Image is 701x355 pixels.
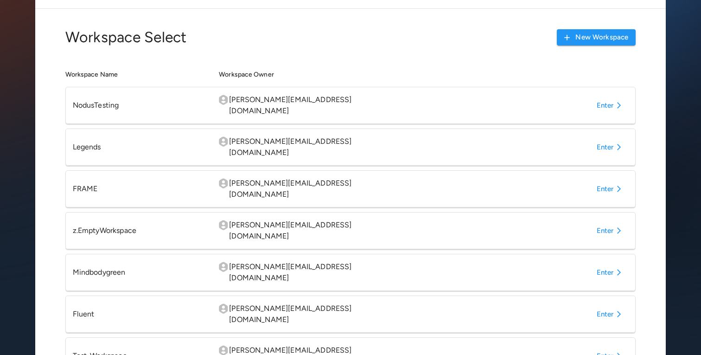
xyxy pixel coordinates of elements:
[73,267,212,278] p: Mindbodygreen
[73,142,212,153] p: Legends
[73,183,212,194] p: FRAME
[218,219,357,242] p: [PERSON_NAME][EMAIL_ADDRESS][DOMAIN_NAME]
[65,28,187,46] h4: Workspace Select
[218,178,357,200] p: [PERSON_NAME][EMAIL_ADDRESS][DOMAIN_NAME]
[73,100,212,111] p: NodusTesting
[73,225,212,236] p: z.EmptyWorkspace
[219,70,362,80] h6: Workspace Owner
[218,94,357,116] p: [PERSON_NAME][EMAIL_ADDRESS][DOMAIN_NAME]
[593,222,629,239] button: Enter
[218,303,357,325] p: [PERSON_NAME][EMAIL_ADDRESS][DOMAIN_NAME]
[593,181,629,197] button: Enter
[218,261,357,284] p: [PERSON_NAME][EMAIL_ADDRESS][DOMAIN_NAME]
[593,139,629,155] button: Enter
[593,97,629,114] button: Enter
[557,29,636,45] button: New Workspace
[593,264,629,281] button: Enter
[593,306,629,323] button: Enter
[65,70,208,80] h6: Workspace Name
[218,136,357,158] p: [PERSON_NAME][EMAIL_ADDRESS][DOMAIN_NAME]
[73,309,212,320] p: Fluent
